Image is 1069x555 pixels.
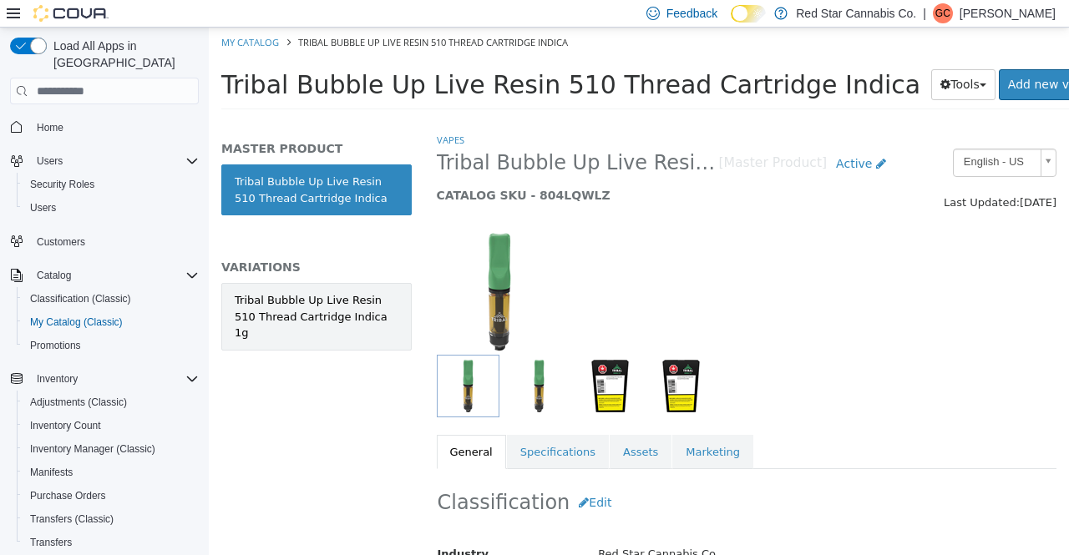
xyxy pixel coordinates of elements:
a: My Catalog [13,8,70,21]
button: Home [3,114,205,139]
h5: CATALOG SKU - 804LQWLZ [228,160,686,175]
button: Users [30,151,69,171]
span: Industry [229,520,281,532]
span: Tribal Bubble Up Live Resin 510 Thread Cartridge Indica [89,8,359,21]
button: Adjustments (Classic) [17,391,205,414]
a: Marketing [464,407,545,442]
span: Transfers [23,532,199,552]
span: [DATE] [811,169,848,181]
h5: VARIATIONS [13,232,203,247]
span: Inventory [30,369,199,389]
span: Classification (Classic) [23,289,199,309]
span: My Catalog (Classic) [23,312,199,332]
button: Classification (Classic) [17,287,205,310]
a: Home [30,118,70,138]
a: Tribal Bubble Up Live Resin 510 Thread Cartridge Indica [13,137,203,188]
span: Manifests [23,462,199,482]
button: Inventory [3,367,205,391]
span: Users [23,198,199,218]
button: Edit [361,460,412,491]
div: Tribal Bubble Up Live Resin 510 Thread Cartridge Indica 1g [26,265,190,314]
span: Transfers (Classic) [23,509,199,529]
span: Promotions [23,336,199,356]
span: Users [30,201,56,214]
a: Promotions [23,336,88,356]
button: Users [17,196,205,219]
small: [Master Product] [510,129,619,143]
button: Inventory Manager (Classic) [17,437,205,461]
button: Users [3,149,205,173]
button: Tools [722,42,787,73]
span: Users [30,151,199,171]
a: Add new variation [790,42,914,73]
span: Catalog [30,265,199,285]
img: Cova [33,5,109,22]
span: Users [37,154,63,168]
span: English - US [745,122,825,148]
span: Inventory Manager (Classic) [23,439,199,459]
button: Customers [3,230,205,254]
a: Purchase Orders [23,486,113,506]
span: Transfers (Classic) [30,512,114,526]
span: Inventory [37,372,78,386]
h5: MASTER PRODUCT [13,114,203,129]
span: Last Updated: [735,169,811,181]
a: Manifests [23,462,79,482]
span: Active [627,129,663,143]
a: Security Roles [23,174,101,194]
input: Dark Mode [731,5,766,23]
span: Inventory Count [30,419,101,432]
span: Manifests [30,466,73,479]
p: | [923,3,926,23]
a: Inventory Count [23,416,108,436]
div: Red Star Cannabis Co. [377,512,859,542]
a: My Catalog (Classic) [23,312,129,332]
a: Assets [401,407,463,442]
button: Promotions [17,334,205,357]
span: Load All Apps in [GEOGRAPHIC_DATA] [47,38,199,71]
div: Gianfranco Catalano [933,3,953,23]
span: My Catalog (Classic) [30,315,123,329]
span: Tribal Bubble Up Live Resin 510 Thread Cartridge Indica [13,43,712,72]
button: Transfers (Classic) [17,507,205,531]
a: Transfers [23,532,79,552]
span: Adjustments (Classic) [23,392,199,412]
a: Specifications [298,407,400,442]
a: Transfers (Classic) [23,509,120,529]
button: Catalog [3,264,205,287]
span: Adjustments (Classic) [30,396,127,409]
span: Catalog [37,269,71,282]
h2: Classification [229,460,848,491]
button: Manifests [17,461,205,484]
a: Customers [30,232,92,252]
button: Catalog [30,265,78,285]
span: Customers [30,231,199,252]
span: Tribal Bubble Up Live Resin 510 Thread Cartridge Indica [228,123,510,149]
button: Inventory Count [17,414,205,437]
span: Home [30,116,199,137]
span: Purchase Orders [30,489,106,502]
a: Adjustments (Classic) [23,392,134,412]
span: Feedback [666,5,717,22]
button: Inventory [30,369,84,389]
button: Security Roles [17,173,205,196]
span: Inventory Manager (Classic) [30,442,155,456]
span: Purchase Orders [23,486,199,506]
p: Red Star Cannabis Co. [796,3,916,23]
span: Classification (Classic) [30,292,131,305]
button: Transfers [17,531,205,554]
a: Users [23,198,63,218]
a: Inventory Manager (Classic) [23,439,162,459]
a: Vapes [228,106,256,119]
a: Classification (Classic) [23,289,138,309]
span: Home [37,121,63,134]
span: Security Roles [30,178,94,191]
span: GC [935,3,950,23]
span: Inventory Count [23,416,199,436]
a: General [228,407,297,442]
span: Transfers [30,536,72,549]
img: 150 [228,202,353,327]
span: Security Roles [23,174,199,194]
a: English - US [744,121,848,149]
